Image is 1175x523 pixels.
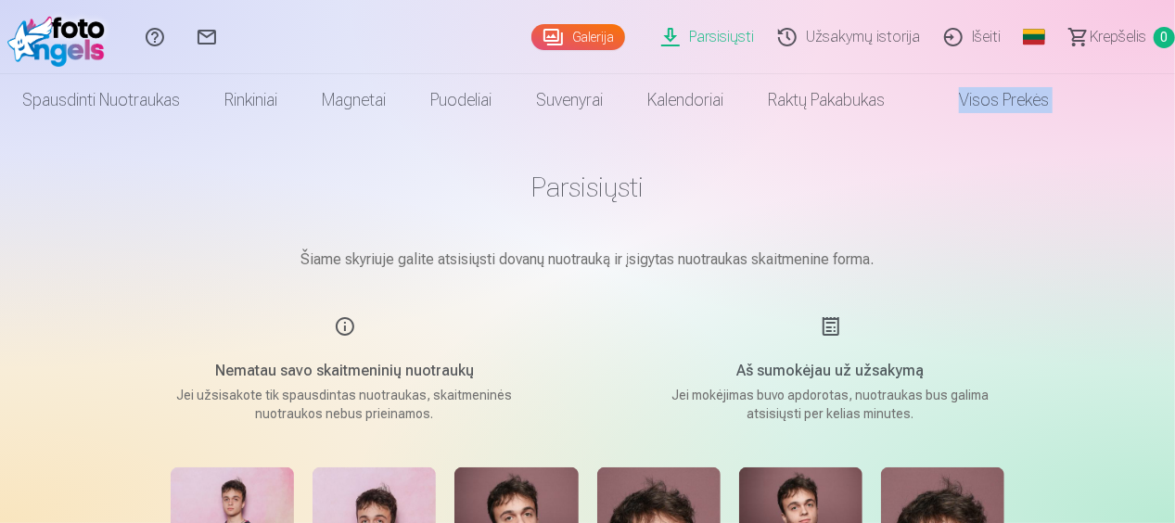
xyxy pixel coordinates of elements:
a: Kalendoriai [625,74,746,126]
h5: Nematau savo skaitmeninių nuotraukų [169,360,521,382]
a: Puodeliai [408,74,514,126]
span: 0 [1154,27,1175,48]
a: Galerija [531,24,625,50]
a: Visos prekės [907,74,1071,126]
span: Krepšelis [1090,26,1146,48]
a: Raktų pakabukas [746,74,907,126]
a: Magnetai [300,74,408,126]
p: Jei mokėjimas buvo apdorotas, nuotraukas bus galima atsisiųsti per kelias minutes. [655,386,1007,423]
img: /fa5 [7,7,114,67]
a: Suvenyrai [514,74,625,126]
h1: Parsisiųsti [124,171,1052,204]
a: Rinkiniai [202,74,300,126]
h5: Aš sumokėjau už užsakymą [655,360,1007,382]
p: Šiame skyriuje galite atsisiųsti dovanų nuotrauką ir įsigytas nuotraukas skaitmenine forma. [124,249,1052,271]
p: Jei užsisakote tik spausdintas nuotraukas, skaitmeninės nuotraukos nebus prieinamos. [169,386,521,423]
